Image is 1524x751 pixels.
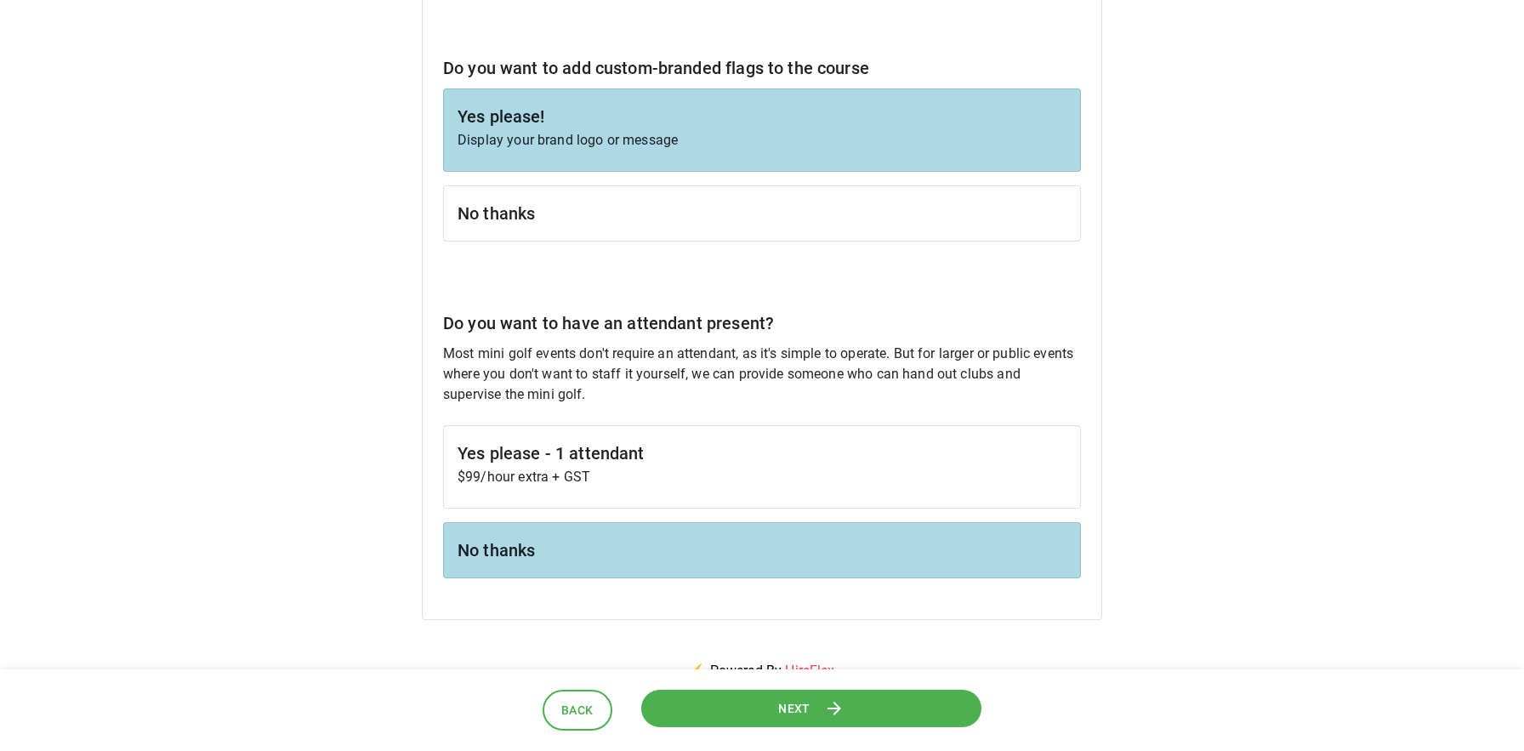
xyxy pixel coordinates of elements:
h6: No thanks [458,537,1066,564]
button: Back [543,690,612,731]
h6: Yes please - 1 attendant [458,440,1066,467]
h6: No thanks [458,200,1066,227]
h6: Do you want to have an attendant present? [443,310,1081,337]
p: Most mini golf events don't require an attendant, as it's simple to operate. But for larger or pu... [443,344,1081,405]
p: ⚡ Powered By [668,640,855,702]
h6: Yes please! [458,103,1066,130]
a: HireFlex [785,663,834,679]
span: Back [561,700,594,721]
p: Display your brand logo or message [458,130,1066,151]
button: Next [641,690,981,728]
p: $99/hour extra + GST [458,467,1066,487]
span: Next [778,698,810,720]
h6: Do you want to add custom-branded flags to the course [443,54,1081,82]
